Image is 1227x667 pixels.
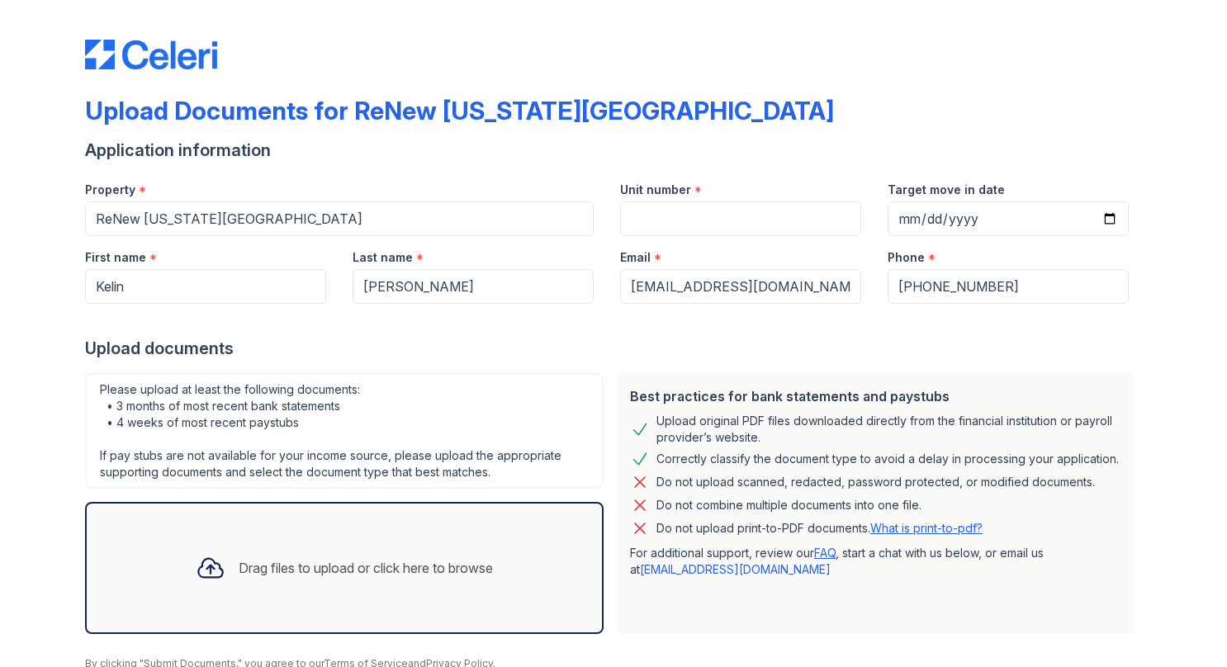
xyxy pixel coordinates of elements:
label: Unit number [620,182,691,198]
label: Property [85,182,135,198]
div: Drag files to upload or click here to browse [239,558,493,578]
div: Upload Documents for ReNew [US_STATE][GEOGRAPHIC_DATA] [85,96,834,125]
div: Application information [85,139,1142,162]
div: Please upload at least the following documents: • 3 months of most recent bank statements • 4 wee... [85,373,604,489]
p: Do not upload print-to-PDF documents. [656,520,983,537]
label: Last name [353,249,413,266]
a: FAQ [814,546,836,560]
div: Correctly classify the document type to avoid a delay in processing your application. [656,449,1119,469]
a: [EMAIL_ADDRESS][DOMAIN_NAME] [640,562,831,576]
img: CE_Logo_Blue-a8612792a0a2168367f1c8372b55b34899dd931a85d93a1a3d3e32e68fde9ad4.png [85,40,217,69]
div: Upload documents [85,337,1142,360]
div: Do not upload scanned, redacted, password protected, or modified documents. [656,472,1095,492]
label: Email [620,249,651,266]
p: For additional support, review our , start a chat with us below, or email us at [630,545,1122,578]
a: What is print-to-pdf? [870,521,983,535]
div: Best practices for bank statements and paystubs [630,386,1122,406]
div: Do not combine multiple documents into one file. [656,495,921,515]
label: Phone [888,249,925,266]
label: First name [85,249,146,266]
div: Upload original PDF files downloaded directly from the financial institution or payroll provider’... [656,413,1122,446]
label: Target move in date [888,182,1005,198]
